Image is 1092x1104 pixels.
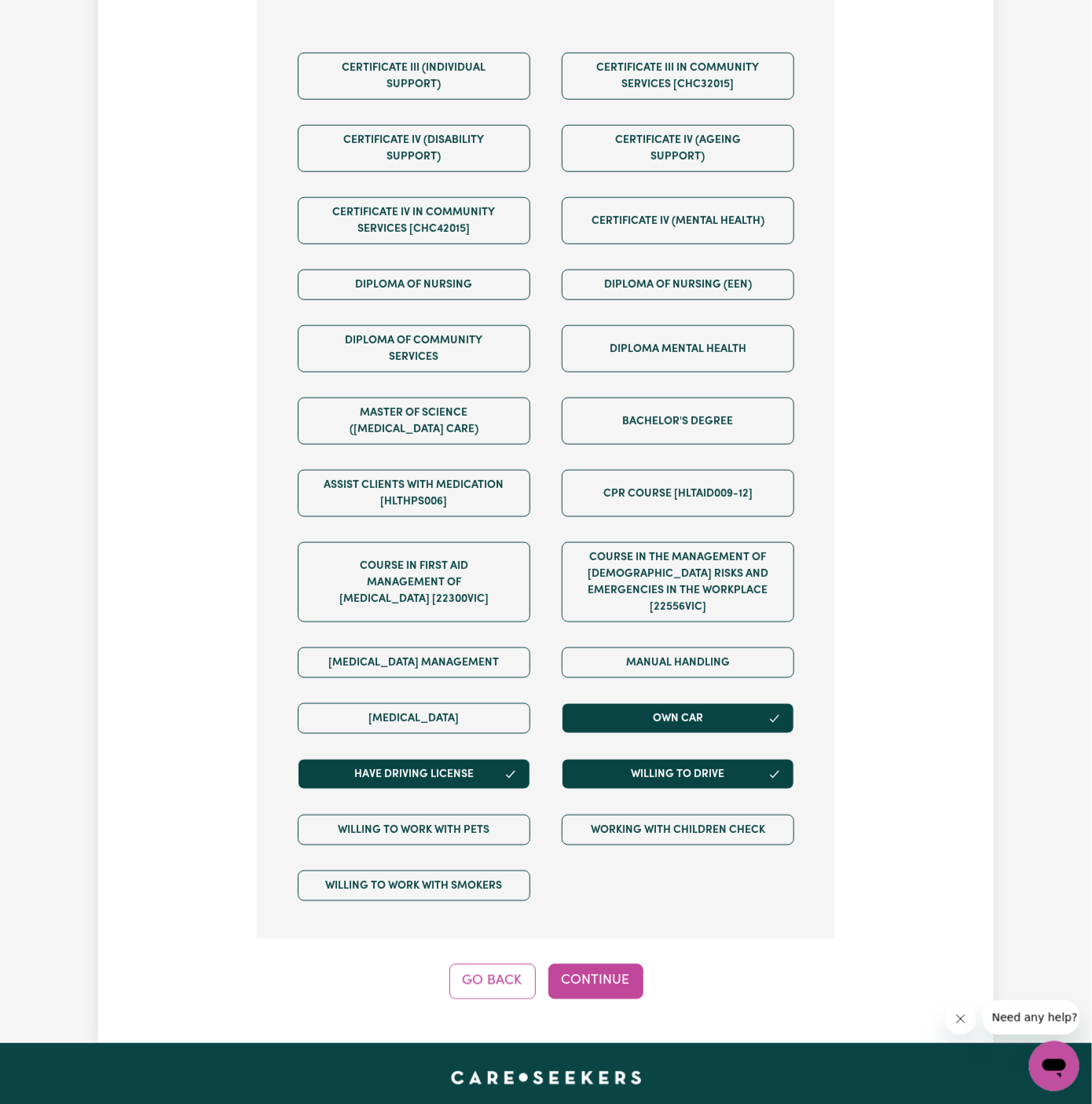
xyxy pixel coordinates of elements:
[562,53,794,100] button: Certificate III in Community Services [CHC32015]
[298,871,530,901] button: Willing to work with smokers
[562,398,794,445] button: Bachelor's Degree
[562,470,794,517] button: CPR Course [HLTAID009-12]
[562,647,794,678] button: Manual Handling
[298,470,530,517] button: Assist clients with medication [HLTHPS006]
[298,398,530,445] button: Master of Science ([MEDICAL_DATA] Care)
[562,197,794,244] button: Certificate IV (Mental Health)
[562,542,794,622] button: Course in the Management of [DEMOGRAPHIC_DATA] Risks and Emergencies in the Workplace [22556VIC]
[298,647,530,678] button: [MEDICAL_DATA] Management
[298,53,530,100] button: Certificate III (Individual Support)
[562,759,794,790] button: Willing to drive
[298,759,530,790] button: Have driving license
[449,964,536,999] button: Go Back
[562,325,794,372] button: Diploma Mental Health
[298,542,530,622] button: Course in First Aid Management of [MEDICAL_DATA] [22300VIC]
[983,1000,1079,1035] iframe: Message from company
[562,270,794,300] button: Diploma of Nursing (EEN)
[298,815,530,845] button: Willing to work with pets
[945,1003,977,1035] iframe: Close message
[451,1072,642,1084] a: Careseekers home page
[1029,1041,1079,1091] iframe: Button to launch messaging window
[298,270,530,300] button: Diploma of Nursing
[562,703,794,734] button: Own Car
[562,125,794,172] button: Certificate IV (Ageing Support)
[562,815,794,845] button: Working with Children Check
[298,703,530,734] button: [MEDICAL_DATA]
[298,197,530,244] button: Certificate IV in Community Services [CHC42015]
[298,325,530,372] button: Diploma of Community Services
[298,125,530,172] button: Certificate IV (Disability Support)
[548,964,643,999] button: Continue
